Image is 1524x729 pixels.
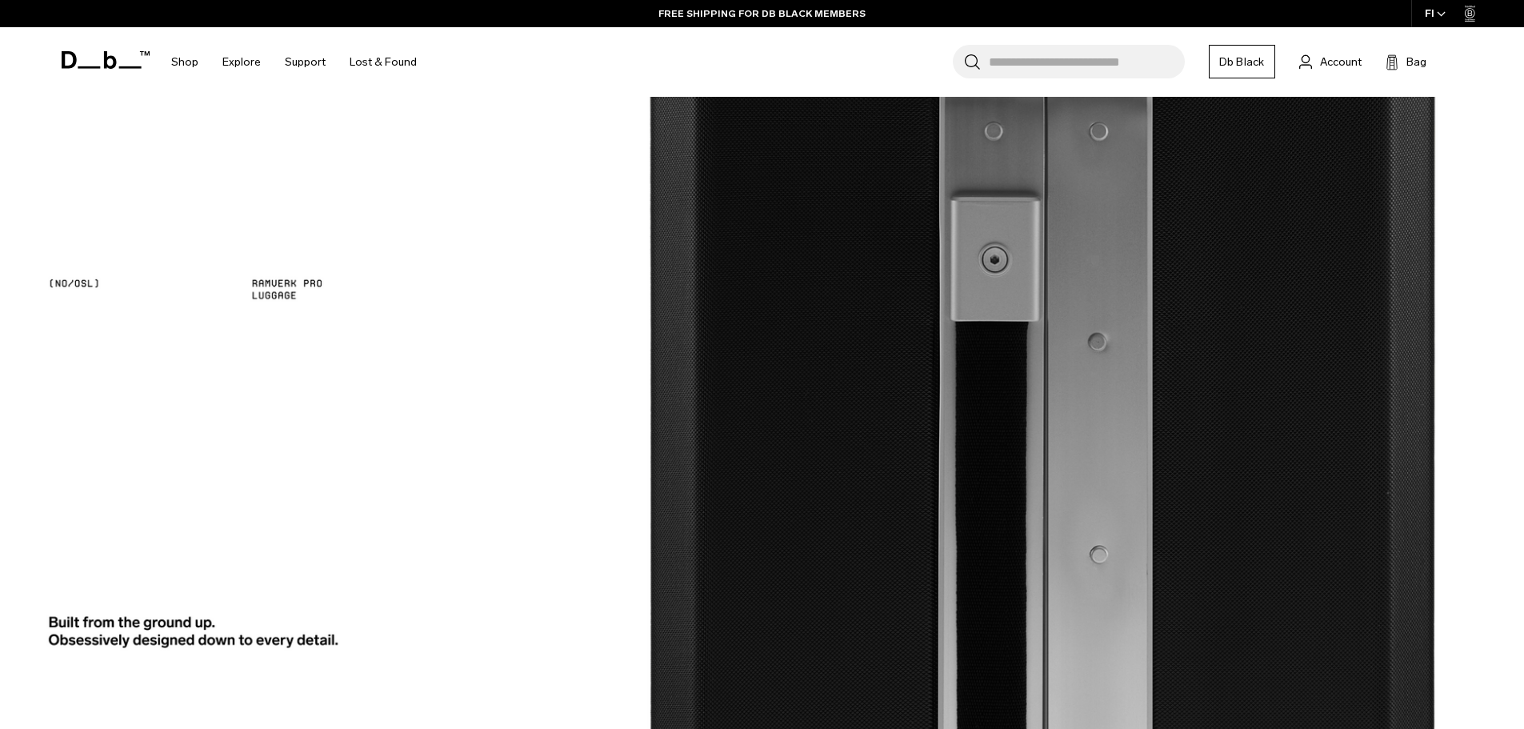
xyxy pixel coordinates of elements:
nav: Main Navigation [159,27,429,97]
a: Lost & Found [350,34,417,90]
a: FREE SHIPPING FOR DB BLACK MEMBERS [658,6,866,21]
a: Shop [171,34,198,90]
a: Support [285,34,326,90]
a: Db Black [1209,45,1275,78]
span: Account [1320,54,1362,70]
span: Bag [1406,54,1426,70]
a: Explore [222,34,261,90]
a: Account [1299,52,1362,71]
button: Bag [1386,52,1426,71]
